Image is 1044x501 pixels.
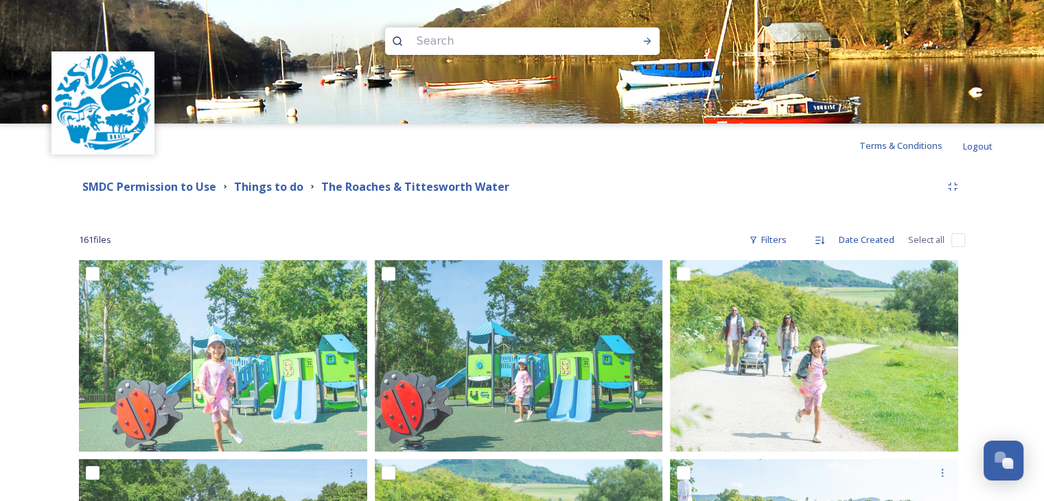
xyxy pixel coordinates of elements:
a: Terms & Conditions [859,137,963,154]
strong: Things to do [234,179,303,194]
img: Tittesworth Park-30-Cathy%20Bower.jpg [375,260,663,452]
strong: The Roaches & Tittesworth Water [321,179,509,194]
span: Terms & Conditions [859,139,942,152]
strong: SMDC Permission to Use [82,179,216,194]
span: Logout [963,140,993,152]
input: Search [410,26,598,56]
button: Open Chat [984,441,1023,480]
span: Select all [908,233,944,246]
img: Tittesworth-16-Cathy%20Bower.jpg [79,260,367,452]
div: Date Created [832,226,901,253]
img: Walking at Tittesworth -136-Cathy%20Bower.jpg [670,260,958,452]
div: Filters [742,226,793,253]
span: 161 file s [79,233,111,246]
img: Enjoy-Staffordshire-colour-logo-just-roundel%20(Portrait)(300x300).jpg [54,54,153,153]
